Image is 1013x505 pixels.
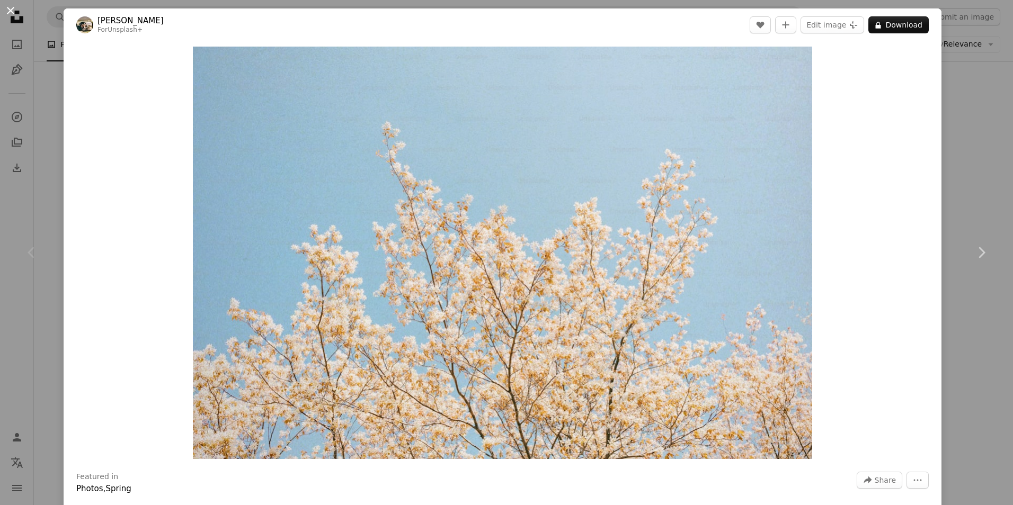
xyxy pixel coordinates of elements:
a: Spring [105,484,131,493]
button: Edit image [801,16,864,33]
a: Unsplash+ [108,26,143,33]
button: Zoom in on this image [193,47,812,459]
button: Download [868,16,929,33]
img: Go to Hans's profile [76,16,93,33]
div: For [97,26,164,34]
h3: Featured in [76,472,118,482]
a: Photos [76,484,103,493]
button: Add to Collection [775,16,796,33]
a: Next [949,202,1013,303]
button: Share this image [857,472,902,489]
span: , [103,484,106,493]
span: Share [875,472,896,488]
button: Like [750,16,771,33]
img: a tree with white flowers against a blue sky [193,47,812,459]
a: [PERSON_NAME] [97,15,164,26]
button: More Actions [907,472,929,489]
